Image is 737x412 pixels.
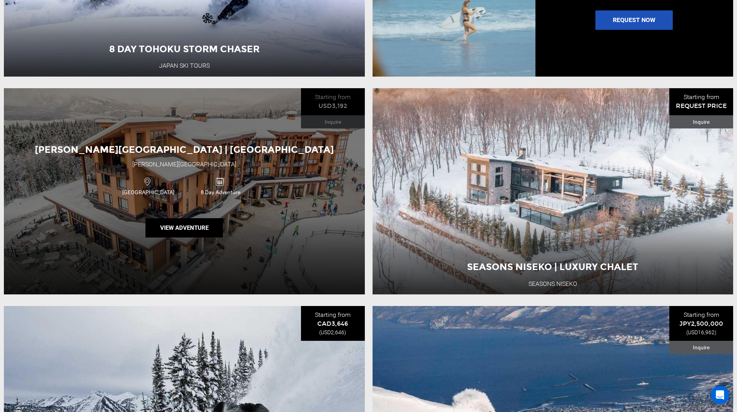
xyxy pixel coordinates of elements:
[132,160,236,169] div: [PERSON_NAME][GEOGRAPHIC_DATA]
[145,218,223,238] button: View Adventure
[711,386,729,404] div: Open Intercom Messenger
[35,144,334,155] span: [PERSON_NAME][GEOGRAPHIC_DATA] | [GEOGRAPHIC_DATA]
[185,188,256,196] span: 8 Day Adventure
[595,10,673,30] a: Request Now
[112,188,184,196] span: [GEOGRAPHIC_DATA]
